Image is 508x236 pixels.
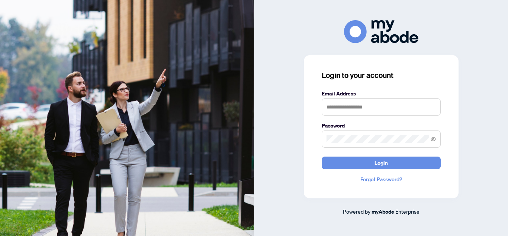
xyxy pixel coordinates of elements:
label: Email Address [322,89,441,98]
a: Forgot Password? [322,175,441,183]
a: myAbode [372,208,394,216]
span: Login [374,157,388,169]
span: eye-invisible [431,136,436,142]
label: Password [322,122,441,130]
img: ma-logo [344,20,418,43]
span: Powered by [343,208,370,215]
h3: Login to your account [322,70,441,81]
button: Login [322,157,441,169]
span: Enterprise [395,208,419,215]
